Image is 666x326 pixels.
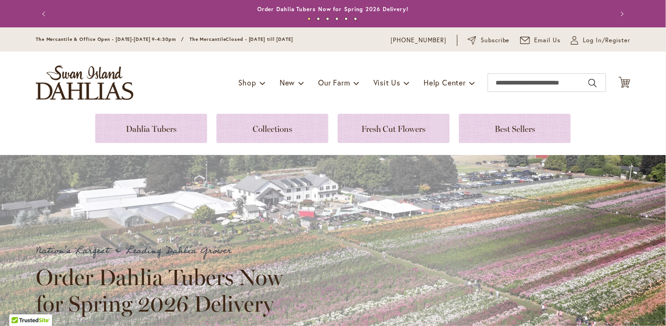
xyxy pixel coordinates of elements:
[317,17,320,20] button: 2 of 6
[318,78,350,87] span: Our Farm
[36,243,291,259] p: Nation's Largest & Leading Dahlia Grower
[36,5,54,23] button: Previous
[345,17,348,20] button: 5 of 6
[520,36,561,45] a: Email Us
[335,17,339,20] button: 4 of 6
[36,65,133,100] a: store logo
[571,36,630,45] a: Log In/Register
[424,78,466,87] span: Help Center
[481,36,510,45] span: Subscribe
[307,17,311,20] button: 1 of 6
[257,6,409,13] a: Order Dahlia Tubers Now for Spring 2026 Delivery!
[326,17,329,20] button: 3 of 6
[391,36,447,45] a: [PHONE_NUMBER]
[612,5,630,23] button: Next
[583,36,630,45] span: Log In/Register
[354,17,357,20] button: 6 of 6
[280,78,295,87] span: New
[36,36,226,42] span: The Mercantile & Office Open - [DATE]-[DATE] 9-4:30pm / The Mercantile
[226,36,293,42] span: Closed - [DATE] till [DATE]
[535,36,561,45] span: Email Us
[36,264,291,316] h2: Order Dahlia Tubers Now for Spring 2026 Delivery
[238,78,256,87] span: Shop
[373,78,400,87] span: Visit Us
[468,36,510,45] a: Subscribe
